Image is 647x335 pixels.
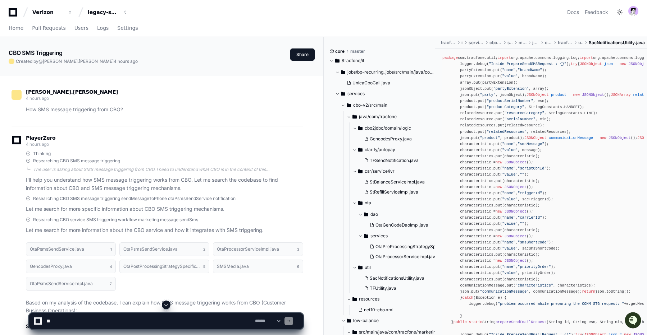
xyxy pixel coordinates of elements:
[26,176,303,192] p: I'll help you understand how SMS message triggering works from CBO. Let me search the codebase to...
[9,20,23,37] a: Home
[297,246,299,252] span: 3
[496,259,502,263] span: new
[358,209,459,220] button: dao
[370,211,378,217] span: dao
[489,62,566,66] span: "Inside PrepareSendSMSRequest : {}"
[375,222,428,228] span: OtaGenCodeDaoImpl.java
[502,271,518,275] span: "value"
[585,9,608,16] button: Feedback
[505,160,527,164] span: JSONObject
[365,168,395,174] span: csr/service/ivr
[353,102,387,108] span: cbo-v2/src/main
[370,179,425,185] span: StBalanceServiceImpl.java
[33,151,51,157] span: Thinking
[502,148,518,152] span: "value"
[217,247,279,251] h1: OtaProcessorServiceImpl.java
[359,114,397,120] span: java/com/tracfone
[359,296,379,302] span: resources
[580,56,593,60] span: import
[358,230,459,242] button: services
[347,101,351,110] svg: Directory
[505,234,527,238] span: JSONObject
[480,289,529,294] span: "communicationMessage"
[358,167,363,176] svg: Directory
[347,111,447,122] button: java/com/tracfone
[364,210,368,219] svg: Directory
[370,136,412,142] span: GencodesProxy.java
[496,160,502,164] span: new
[487,105,524,109] span: "productCategory"
[329,55,430,66] button: /tracfone/it
[573,93,580,97] span: new
[347,69,436,75] span: jobs/bp-recurring_jobs/src/main/java/com/tracfone/jobs/dao
[74,20,88,37] a: Users
[442,56,458,60] span: package
[26,106,303,114] p: How SMS message triggering from CBO?
[502,246,518,251] span: "value"
[370,275,424,281] span: SacNotificationsUtility.java
[335,66,436,78] button: jobs/bp-recurring_jobs/src/main/java/com/tracfone/jobs/dao
[532,40,539,46] span: java
[558,40,573,46] span: tracfone
[578,40,583,46] span: util
[365,125,411,131] span: cbo2jdbc/domain/logic
[524,136,547,140] span: JSONObject
[361,177,449,187] button: StBalanceServiceImpl.java
[519,40,527,46] span: main
[352,262,453,273] button: util
[352,166,453,177] button: csr/service/ivr
[352,112,357,121] svg: Directory
[545,40,552,46] span: com
[97,20,109,37] a: Logs
[26,141,49,147] span: 4 hours ago
[33,217,198,223] span: Researching CBO service SMS triggering workflow marketing message sendSms
[352,197,453,209] button: ota
[370,285,396,291] span: TFUtility.java
[365,265,371,270] span: util
[582,93,604,97] span: JSONObject
[502,191,515,195] span: "name"
[582,289,595,294] span: return
[361,187,449,197] button: StRefillServiceImpl.java
[502,197,518,201] span: "value"
[341,89,345,98] svg: Directory
[487,130,527,134] span: "relatedResources"
[24,3,118,10] div: Start new chat
[498,56,511,60] span: import
[580,62,602,66] span: JSONObject
[203,264,205,269] span: 5
[375,244,491,250] span: OtaPreProcessingStrategySpecificToTDMAUpgrade.java
[502,265,515,269] span: "name"
[33,158,120,164] span: Researching CBO SMS message triggering
[518,215,542,220] span: "carrierId"
[335,88,436,99] button: services
[367,252,460,262] button: OtaProcessorServiceImpl.java
[213,242,303,256] button: OtaProcessorServiceImpl.java3
[505,209,527,214] span: JSONObject
[7,3,20,16] img: 1756235613930-3d25f9e4-fa56-45dd-b3ad-e072dfbd1548
[347,293,447,305] button: resources
[496,234,502,238] span: new
[551,93,566,97] span: product
[352,80,390,86] span: UnicaCboCall.java
[297,264,299,269] span: 6
[9,49,63,56] app-text-character-animate: CBO SMS Triggering
[123,264,200,269] h1: OtaPostProcessingStrategySpecificToTDMAUpgrade.java
[364,232,368,240] svg: Directory
[520,172,524,177] span: ""
[358,145,363,154] svg: Directory
[26,260,116,273] button: GencodesProxy.java4
[441,40,456,46] span: tracfone
[620,62,626,66] span: new
[30,264,72,269] h1: GencodesProxy.java
[505,259,527,263] span: JSONObject
[549,136,593,140] span: communicationMessage
[24,10,91,16] div: We're available if you need us!
[361,283,449,293] button: TFUtility.java
[335,56,340,65] svg: Directory
[203,246,205,252] span: 2
[117,20,138,37] a: Settings
[502,142,515,146] span: "name"
[367,242,460,252] button: OtaPreProcessingStrategySpecificToTDMAUpgrade.java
